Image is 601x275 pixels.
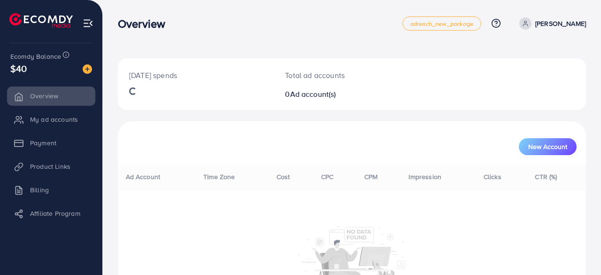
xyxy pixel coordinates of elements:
button: New Account [519,138,577,155]
h3: Overview [118,17,173,31]
p: [DATE] spends [129,70,262,81]
span: Ecomdy Balance [10,52,61,61]
span: $40 [10,62,27,75]
span: adreach_new_package [410,21,473,27]
img: image [83,64,92,74]
img: logo [9,13,73,28]
a: adreach_new_package [402,16,481,31]
a: [PERSON_NAME] [516,17,586,30]
h2: 0 [285,90,379,99]
span: Ad account(s) [290,89,336,99]
p: Total ad accounts [285,70,379,81]
span: New Account [528,143,567,150]
p: [PERSON_NAME] [535,18,586,29]
img: menu [83,18,93,29]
